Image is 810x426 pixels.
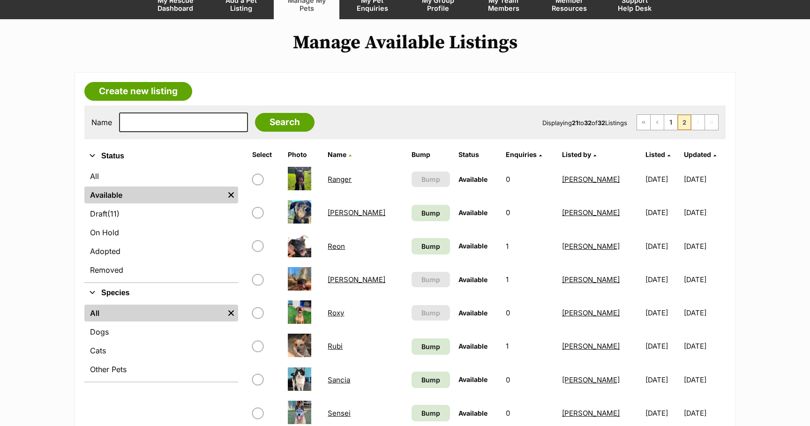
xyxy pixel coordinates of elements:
span: Bump [421,308,440,318]
td: [DATE] [642,230,682,262]
td: 1 [502,263,557,296]
td: [DATE] [684,163,725,195]
span: Available [458,342,487,350]
span: Bump [421,342,440,351]
a: Adopted [84,243,238,260]
a: [PERSON_NAME] [562,208,620,217]
td: 1 [502,230,557,262]
span: Last page [705,115,718,130]
a: [PERSON_NAME] [562,275,620,284]
button: Species [84,287,238,299]
img: Sancia [288,367,311,391]
a: All [84,305,224,321]
td: [DATE] [684,330,725,362]
td: [DATE] [684,230,725,262]
span: Page 2 [678,115,691,130]
a: Bump [412,405,450,421]
a: All [84,168,238,185]
td: [DATE] [684,297,725,329]
a: Available [84,187,224,203]
a: First page [637,115,650,130]
a: Dogs [84,323,238,340]
span: (11) [107,208,120,219]
span: Bump [421,275,440,284]
a: Name [328,150,352,158]
span: Available [458,375,487,383]
td: [DATE] [684,364,725,396]
td: [DATE] [642,330,682,362]
span: Bump [421,241,440,251]
a: Updated [684,150,716,158]
a: Bump [412,238,450,254]
td: [DATE] [642,196,682,229]
a: Enquiries [506,150,542,158]
label: Name [91,118,112,127]
a: [PERSON_NAME] [562,375,620,384]
span: Available [458,276,487,284]
td: [DATE] [642,297,682,329]
span: translation missing: en.admin.listings.index.attributes.enquiries [506,150,537,158]
a: [PERSON_NAME] [562,242,620,251]
a: On Hold [84,224,238,241]
a: Ranger [328,175,352,184]
button: Bump [412,272,450,287]
a: Roxy [328,308,344,317]
a: [PERSON_NAME] [328,275,385,284]
a: [PERSON_NAME] [562,308,620,317]
img: Reily [288,200,311,224]
a: Reon [328,242,345,251]
div: Species [84,303,238,381]
td: [DATE] [642,263,682,296]
span: Available [458,309,487,317]
td: [DATE] [684,196,725,229]
a: [PERSON_NAME] [562,342,620,351]
img: Reon [288,234,311,257]
strong: 32 [598,119,605,127]
button: Bump [412,305,450,321]
button: Status [84,150,238,162]
span: Listed by [562,150,591,158]
a: [PERSON_NAME] [562,175,620,184]
th: Select [248,147,283,162]
span: Displaying to of Listings [542,119,627,127]
td: [DATE] [684,263,725,296]
a: Cats [84,342,238,359]
a: Rubi [328,342,343,351]
span: Updated [684,150,711,158]
td: 1 [502,330,557,362]
td: 0 [502,364,557,396]
span: Available [458,242,487,250]
a: Bump [412,205,450,221]
span: Bump [421,408,440,418]
a: Listed [645,150,670,158]
a: Create new listing [84,82,192,101]
nav: Pagination [637,114,719,130]
a: Listed by [562,150,596,158]
a: Other Pets [84,361,238,378]
input: Search [255,113,315,132]
a: Draft [84,205,238,222]
span: Listed [645,150,665,158]
span: Next page [691,115,705,130]
span: Available [458,409,487,417]
span: Bump [421,375,440,385]
td: [DATE] [642,364,682,396]
a: Bump [412,372,450,388]
td: 0 [502,297,557,329]
a: Bump [412,338,450,355]
span: Bump [421,208,440,218]
a: Remove filter [224,305,238,321]
th: Photo [284,147,323,162]
a: [PERSON_NAME] [328,208,385,217]
td: [DATE] [642,163,682,195]
a: Sensei [328,409,351,418]
td: 0 [502,196,557,229]
a: Page 1 [664,115,677,130]
span: Name [328,150,346,158]
a: [PERSON_NAME] [562,409,620,418]
a: Remove filter [224,187,238,203]
strong: 32 [584,119,592,127]
button: Bump [412,172,450,187]
a: Removed [84,262,238,278]
th: Bump [408,147,454,162]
